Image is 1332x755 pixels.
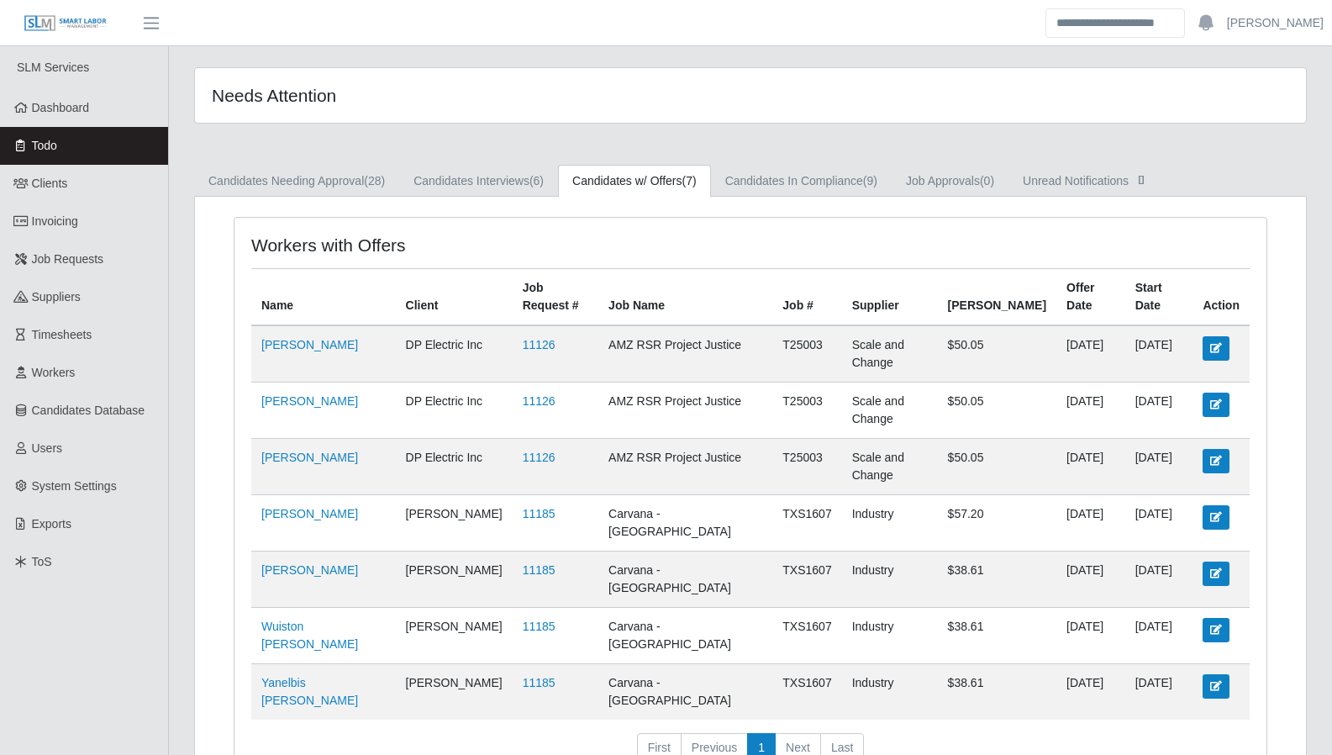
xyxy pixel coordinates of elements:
[598,608,772,664] td: Carvana - [GEOGRAPHIC_DATA]
[1125,552,1193,608] td: [DATE]
[938,325,1056,383] td: $50.05
[513,269,598,326] th: Job Request #
[1227,14,1324,32] a: [PERSON_NAME]
[1125,439,1193,495] td: [DATE]
[1125,269,1193,326] th: Start Date
[772,383,841,439] td: T25003
[364,174,385,187] span: (28)
[261,451,358,464] a: [PERSON_NAME]
[261,676,358,707] a: Yanelbis [PERSON_NAME]
[396,269,513,326] th: Client
[32,517,71,531] span: Exports
[32,177,68,190] span: Clients
[1045,8,1185,38] input: Search
[1133,172,1150,186] span: []
[251,269,396,326] th: Name
[396,608,513,664] td: [PERSON_NAME]
[32,214,78,228] span: Invoicing
[842,383,938,439] td: Scale and Change
[938,383,1056,439] td: $50.05
[261,563,358,577] a: [PERSON_NAME]
[396,552,513,608] td: [PERSON_NAME]
[523,620,555,633] a: 11185
[772,552,841,608] td: TXS1607
[1056,608,1125,664] td: [DATE]
[598,664,772,721] td: Carvana - [GEOGRAPHIC_DATA]
[863,174,877,187] span: (9)
[598,439,772,495] td: AMZ RSR Project Justice
[842,269,938,326] th: Supplier
[842,439,938,495] td: Scale and Change
[1056,495,1125,552] td: [DATE]
[558,165,711,198] a: Candidates w/ Offers
[24,14,108,33] img: SLM Logo
[1125,495,1193,552] td: [DATE]
[1192,269,1250,326] th: Action
[842,608,938,664] td: Industry
[1056,383,1125,439] td: [DATE]
[32,101,90,114] span: Dashboard
[772,495,841,552] td: TXS1607
[396,383,513,439] td: DP Electric Inc
[1056,439,1125,495] td: [DATE]
[938,269,1056,326] th: [PERSON_NAME]
[938,664,1056,721] td: $38.61
[396,664,513,721] td: [PERSON_NAME]
[523,676,555,689] a: 11185
[1056,269,1125,326] th: Offer Date
[212,85,646,106] h4: Needs Attention
[598,383,772,439] td: AMZ RSR Project Justice
[32,366,76,379] span: Workers
[842,664,938,721] td: Industry
[251,235,653,256] h4: Workers with Offers
[598,325,772,383] td: AMZ RSR Project Justice
[598,269,772,326] th: Job Name
[32,328,92,341] span: Timesheets
[523,338,555,351] a: 11126
[1056,664,1125,721] td: [DATE]
[711,165,892,198] a: Candidates In Compliance
[396,439,513,495] td: DP Electric Inc
[32,290,81,304] span: Suppliers
[523,394,555,408] a: 11126
[772,664,841,721] td: TXS1607
[980,174,994,187] span: (0)
[194,165,399,198] a: Candidates Needing Approval
[1008,165,1164,198] a: Unread Notifications
[399,165,558,198] a: Candidates Interviews
[32,555,52,568] span: ToS
[261,338,358,351] a: [PERSON_NAME]
[682,174,697,187] span: (7)
[396,495,513,552] td: [PERSON_NAME]
[938,439,1056,495] td: $50.05
[523,451,555,464] a: 11126
[32,479,117,493] span: System Settings
[938,495,1056,552] td: $57.20
[598,495,772,552] td: Carvana - [GEOGRAPHIC_DATA]
[396,325,513,383] td: DP Electric Inc
[261,507,358,520] a: [PERSON_NAME]
[261,620,358,651] a: Wuiston [PERSON_NAME]
[1056,325,1125,383] td: [DATE]
[1125,383,1193,439] td: [DATE]
[32,441,63,455] span: Users
[842,495,938,552] td: Industry
[772,608,841,664] td: TXS1607
[1125,664,1193,721] td: [DATE]
[1125,325,1193,383] td: [DATE]
[772,439,841,495] td: T25003
[529,174,544,187] span: (6)
[892,165,1008,198] a: Job Approvals
[1056,552,1125,608] td: [DATE]
[772,325,841,383] td: T25003
[523,563,555,577] a: 11185
[261,394,358,408] a: [PERSON_NAME]
[842,325,938,383] td: Scale and Change
[842,552,938,608] td: Industry
[32,252,104,266] span: Job Requests
[938,552,1056,608] td: $38.61
[523,507,555,520] a: 11185
[772,269,841,326] th: Job #
[32,139,57,152] span: Todo
[32,404,145,417] span: Candidates Database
